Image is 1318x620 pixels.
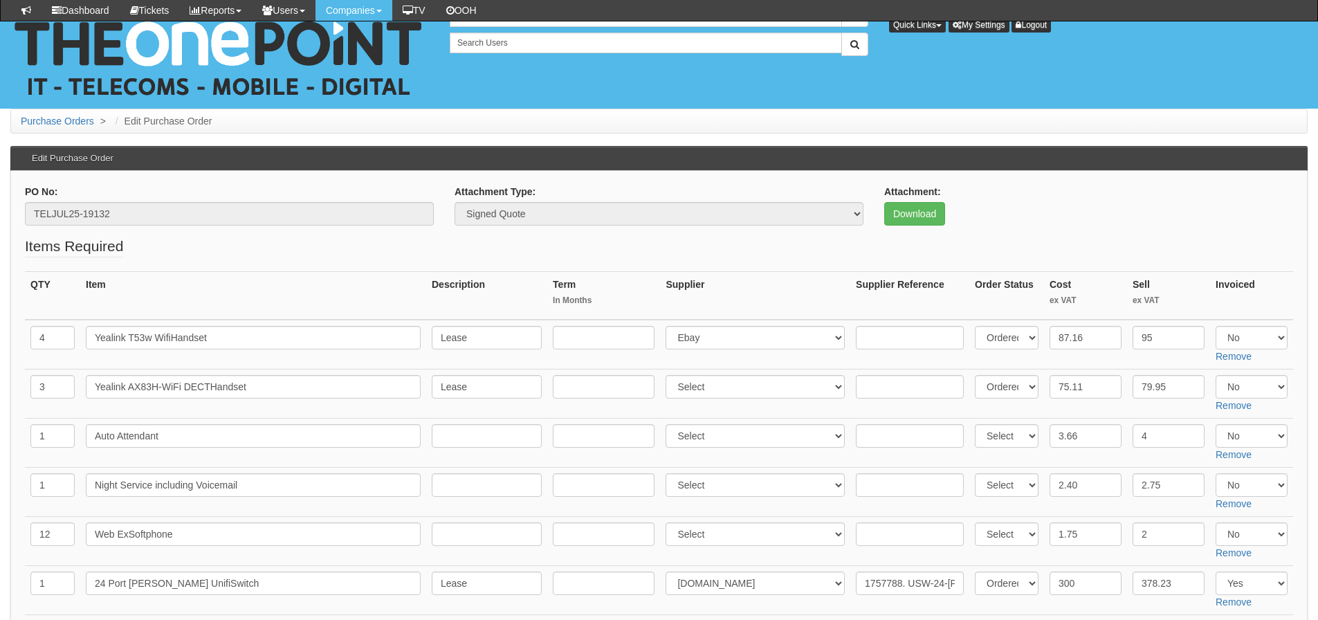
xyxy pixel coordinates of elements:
[949,17,1009,33] a: My Settings
[660,271,850,320] th: Supplier
[455,185,536,199] label: Attachment Type:
[884,202,945,226] a: Download
[80,271,426,320] th: Item
[1050,295,1122,307] small: ex VAT
[969,271,1044,320] th: Order Status
[1216,400,1252,411] a: Remove
[1216,498,1252,509] a: Remove
[884,185,941,199] label: Attachment:
[450,33,842,53] input: Search Users
[25,147,120,170] h3: Edit Purchase Order
[1216,596,1252,608] a: Remove
[112,114,212,128] li: Edit Purchase Order
[1216,351,1252,362] a: Remove
[1210,271,1293,320] th: Invoiced
[426,271,547,320] th: Description
[889,17,946,33] button: Quick Links
[553,295,655,307] small: In Months
[1012,17,1051,33] a: Logout
[21,116,94,127] a: Purchase Orders
[1216,449,1252,460] a: Remove
[97,116,109,127] span: >
[25,236,123,257] legend: Items Required
[1127,271,1210,320] th: Sell
[1133,295,1205,307] small: ex VAT
[1216,547,1252,558] a: Remove
[1044,271,1127,320] th: Cost
[25,185,57,199] label: PO No:
[850,271,969,320] th: Supplier Reference
[25,271,80,320] th: QTY
[547,271,660,320] th: Term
